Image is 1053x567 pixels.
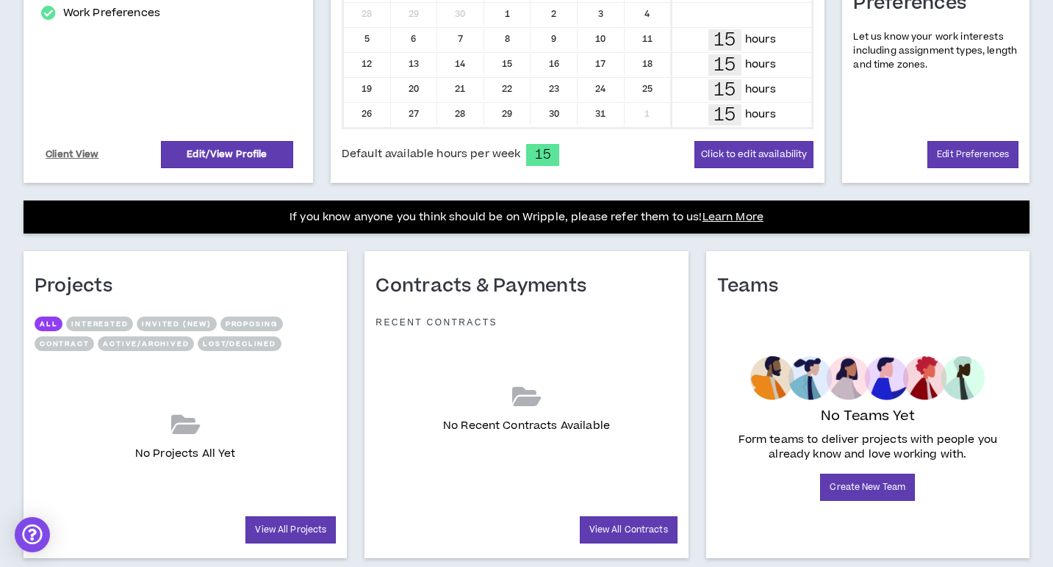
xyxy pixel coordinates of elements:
[342,146,520,162] span: Default available hours per week
[220,317,283,331] button: Proposing
[198,336,281,351] button: Lost/Declined
[750,356,985,400] img: empty
[820,474,915,501] a: Create New Team
[443,418,610,434] p: No Recent Contracts Available
[63,4,160,22] a: Work Preferences
[15,517,50,552] div: Open Intercom Messenger
[137,317,216,331] button: Invited (new)
[35,275,123,298] h1: Projects
[927,141,1018,168] a: Edit Preferences
[98,336,194,351] button: Active/Archived
[702,209,763,225] a: Learn More
[745,32,776,48] p: hours
[375,275,597,298] h1: Contracts & Payments
[694,141,813,168] button: Click to edit availability
[723,433,1013,462] p: Form teams to deliver projects with people you already know and love working with.
[717,275,789,298] h1: Teams
[245,516,336,543] a: View All Projects
[35,336,94,351] button: Contract
[821,406,915,427] p: No Teams Yet
[135,446,236,462] p: No Projects All Yet
[43,142,101,167] a: Client View
[66,317,133,331] button: Interested
[745,106,776,123] p: hours
[580,516,678,543] a: View All Contracts
[853,30,1018,73] p: Let us know your work interests including assignment types, length and time zones.
[375,317,497,328] p: Recent Contracts
[290,209,763,226] p: If you know anyone you think should be on Wripple, please refer them to us!
[745,82,776,98] p: hours
[35,317,62,331] button: All
[745,57,776,73] p: hours
[161,141,293,168] a: Edit/View Profile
